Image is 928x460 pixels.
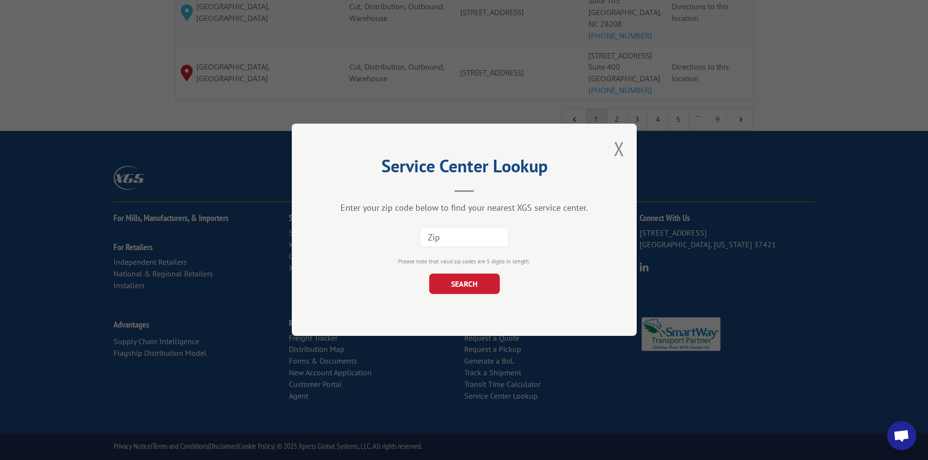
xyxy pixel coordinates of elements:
div: Enter your zip code below to find your nearest XGS service center. [341,202,588,214]
h2: Service Center Lookup [341,159,588,178]
button: SEARCH [429,274,499,294]
input: Zip [419,227,509,248]
button: Close modal [614,136,625,162]
div: Open chat [887,421,916,450]
div: Please note that valid zip codes are 5 digits in length. [341,258,588,266]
